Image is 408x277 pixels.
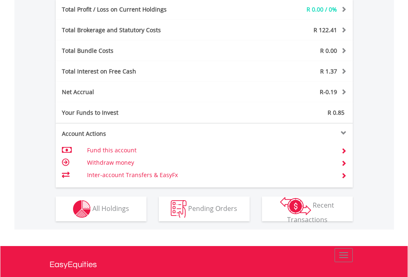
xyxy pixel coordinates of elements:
span: All Holdings [92,204,129,213]
img: transactions-zar-wht.png [280,197,311,215]
div: Net Accrual [56,88,229,96]
td: Fund this account [87,144,331,156]
div: Account Actions [56,130,204,138]
span: R 0.85 [328,109,344,116]
div: Your Funds to Invest [56,109,204,117]
div: Total Brokerage and Statutory Costs [56,26,229,34]
button: Pending Orders [159,197,250,221]
span: Pending Orders [188,204,237,213]
button: Recent Transactions [262,197,353,221]
span: R 0.00 / 0% [307,5,337,13]
div: Total Profit / Loss on Current Holdings [56,5,229,14]
img: holdings-wht.png [73,200,91,218]
button: All Holdings [56,197,146,221]
div: Total Interest on Free Cash [56,67,229,76]
td: Inter-account Transfers & EasyFx [87,169,331,181]
span: R 0.00 [320,47,337,54]
td: Withdraw money [87,156,331,169]
img: pending_instructions-wht.png [171,200,186,218]
span: R 122.41 [314,26,337,34]
span: R 1.37 [320,67,337,75]
div: Total Bundle Costs [56,47,229,55]
span: R-0.19 [320,88,337,96]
